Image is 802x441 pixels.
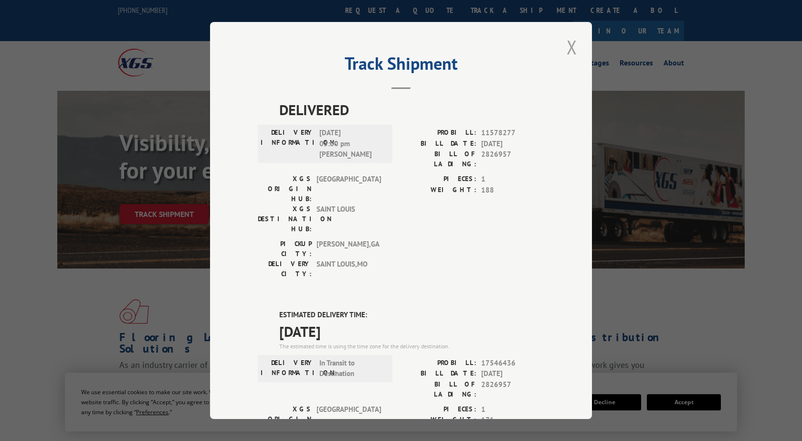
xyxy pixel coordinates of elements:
span: DELIVERED [279,99,544,120]
span: [DATE] [481,368,544,379]
span: 171 [481,415,544,426]
span: 188 [481,185,544,196]
div: The estimated time is using the time zone for the delivery destination. [279,342,544,351]
span: [PERSON_NAME] , GA [317,239,381,259]
span: 11578277 [481,128,544,139]
span: SAINT LOUIS [317,204,381,234]
span: [GEOGRAPHIC_DATA] [317,174,381,204]
span: 17546436 [481,358,544,369]
label: DELIVERY CITY: [258,259,312,279]
label: BILL DATE: [401,368,476,379]
label: BILL DATE: [401,139,476,150]
label: PROBILL: [401,358,476,369]
span: In Transit to Destination [319,358,384,379]
span: 2826957 [481,149,544,169]
button: Close modal [564,34,580,60]
label: WEIGHT: [401,415,476,426]
label: BILL OF LADING: [401,379,476,399]
span: [DATE] [279,321,544,342]
label: ESTIMATED DELIVERY TIME: [279,310,544,321]
label: DELIVERY INFORMATION: [261,128,315,160]
span: SAINT LOUIS , MO [317,259,381,279]
label: PIECES: [401,174,476,185]
label: PROBILL: [401,128,476,139]
label: PICKUP CITY: [258,239,312,259]
span: 2826957 [481,379,544,399]
span: [DATE] [481,139,544,150]
label: XGS ORIGIN HUB: [258,174,312,204]
label: DELIVERY INFORMATION: [261,358,315,379]
span: [GEOGRAPHIC_DATA] [317,404,381,434]
span: 1 [481,404,544,415]
span: [DATE] 05:00 pm [PERSON_NAME] [319,128,384,160]
label: XGS ORIGIN HUB: [258,404,312,434]
label: BILL OF LADING: [401,149,476,169]
label: WEIGHT: [401,185,476,196]
label: PIECES: [401,404,476,415]
h2: Track Shipment [258,57,544,75]
span: 1 [481,174,544,185]
label: XGS DESTINATION HUB: [258,204,312,234]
